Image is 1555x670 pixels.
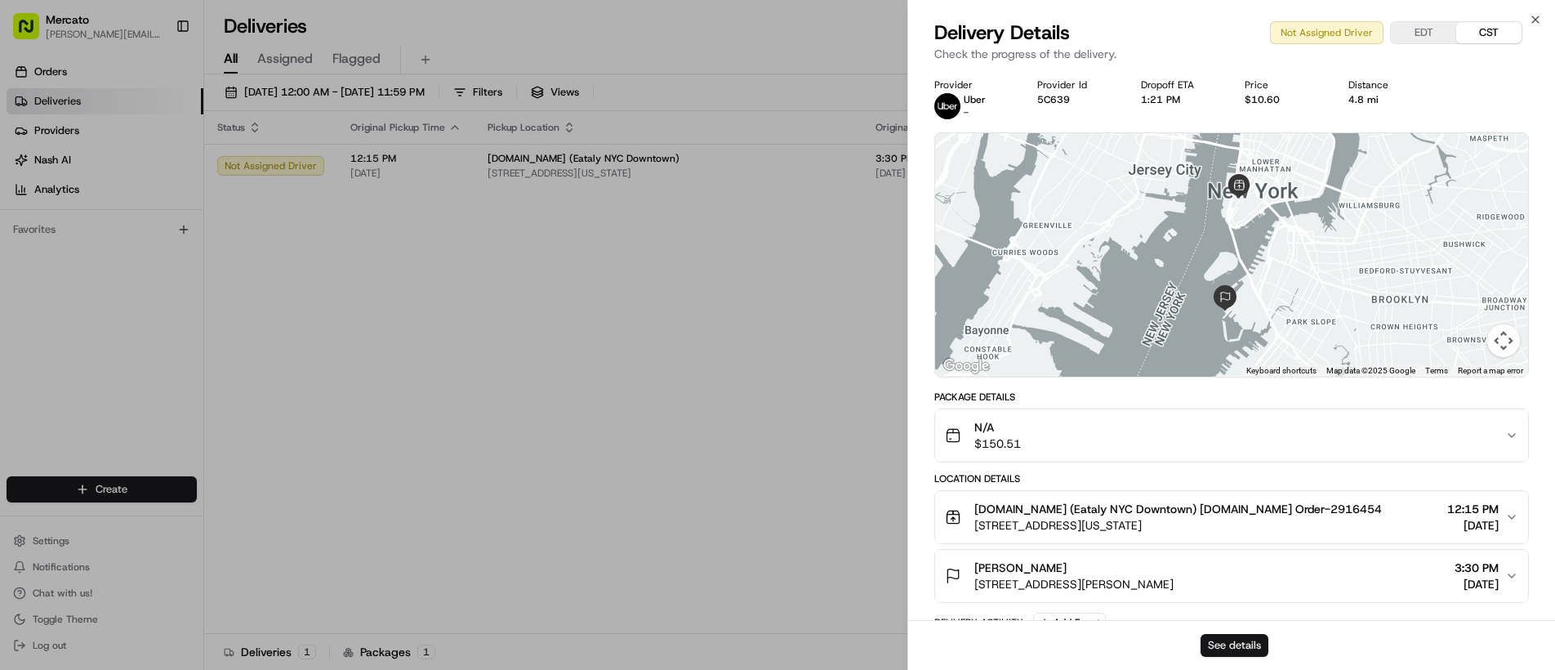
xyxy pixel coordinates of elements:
[1455,576,1499,592] span: [DATE]
[939,355,993,377] a: Open this area in Google Maps (opens a new window)
[934,20,1070,46] span: Delivery Details
[934,391,1529,404] div: Package Details
[1487,324,1520,357] button: Map camera controls
[1037,78,1115,92] div: Provider Id
[1391,22,1456,43] button: EDT
[56,172,207,185] div: We're available if you need us!
[278,161,297,181] button: Start new chat
[154,237,262,253] span: API Documentation
[16,65,297,92] p: Welcome 👋
[1425,366,1448,375] a: Terms (opens in new tab)
[935,491,1528,543] button: [DOMAIN_NAME] (Eataly NYC Downtown) [DOMAIN_NAME] Order-2916454[STREET_ADDRESS][US_STATE]12:15 PM...
[56,156,268,172] div: Start new chat
[934,472,1529,485] div: Location Details
[1141,78,1219,92] div: Dropoff ETA
[16,156,46,185] img: 1736555255976-a54dd68f-1ca7-489b-9aae-adbdc363a1c4
[1447,517,1499,534] span: [DATE]
[935,409,1528,462] button: N/A$150.51
[934,93,960,119] img: uber-new-logo.jpeg
[115,276,198,289] a: Powered byPylon
[1037,93,1070,106] button: 5C639
[1348,93,1426,106] div: 4.8 mi
[1456,22,1522,43] button: CST
[1348,78,1426,92] div: Distance
[16,239,29,252] div: 📗
[939,355,993,377] img: Google
[1246,365,1317,377] button: Keyboard shortcuts
[10,230,131,260] a: 📗Knowledge Base
[934,78,1012,92] div: Provider
[934,616,1023,629] div: Delivery Activity
[935,550,1528,602] button: [PERSON_NAME][STREET_ADDRESS][PERSON_NAME]3:30 PM[DATE]
[33,237,125,253] span: Knowledge Base
[964,93,986,106] span: Uber
[974,560,1067,576] span: [PERSON_NAME]
[1245,93,1322,106] div: $10.60
[974,419,1021,435] span: N/A
[16,16,49,49] img: Nash
[974,501,1382,517] span: [DOMAIN_NAME] (Eataly NYC Downtown) [DOMAIN_NAME] Order-2916454
[1458,366,1523,375] a: Report a map error
[131,230,269,260] a: 💻API Documentation
[138,239,151,252] div: 💻
[1455,560,1499,576] span: 3:30 PM
[1141,93,1219,106] div: 1:21 PM
[163,277,198,289] span: Pylon
[974,517,1382,534] span: [STREET_ADDRESS][US_STATE]
[934,46,1529,62] p: Check the progress of the delivery.
[964,106,969,119] span: -
[1245,78,1322,92] div: Price
[1033,613,1106,632] button: Add Event
[1326,366,1415,375] span: Map data ©2025 Google
[1201,634,1268,657] button: See details
[974,576,1174,592] span: [STREET_ADDRESS][PERSON_NAME]
[1447,501,1499,517] span: 12:15 PM
[974,435,1021,452] span: $150.51
[42,105,270,123] input: Clear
